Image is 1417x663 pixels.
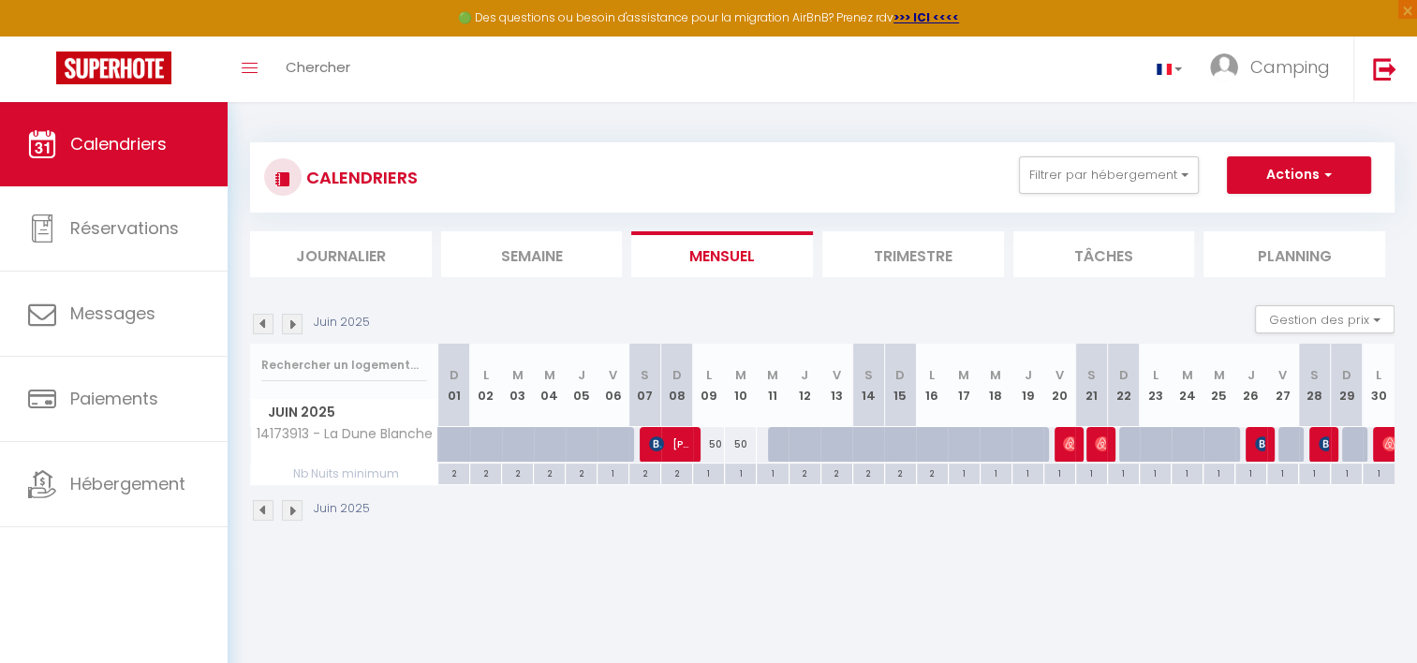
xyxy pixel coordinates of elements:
span: [PERSON_NAME] [1319,426,1329,462]
abbr: M [958,366,969,384]
abbr: M [1214,366,1225,384]
span: Olympe & [PERSON_NAME] & [PERSON_NAME] Kechichat [1063,426,1073,462]
span: Nb Nuits minimum [251,464,437,484]
abbr: M [990,366,1001,384]
span: Hébergement [70,472,185,495]
div: 1 [1267,464,1298,481]
div: 50 [725,427,757,462]
div: 1 [1076,464,1107,481]
th: 25 [1203,344,1235,427]
div: 1 [1012,464,1043,481]
th: 13 [820,344,852,427]
div: 1 [757,464,788,481]
th: 18 [980,344,1011,427]
div: 1 [1044,464,1075,481]
abbr: D [895,366,905,384]
th: 01 [438,344,470,427]
li: Mensuel [631,231,813,277]
abbr: M [1182,366,1193,384]
div: 2 [470,464,501,481]
th: 14 [852,344,884,427]
a: Chercher [272,37,364,102]
th: 28 [1299,344,1331,427]
img: Super Booking [56,52,171,84]
div: 1 [1331,464,1362,481]
abbr: J [801,366,808,384]
th: 05 [566,344,598,427]
button: Gestion des prix [1255,305,1395,333]
abbr: D [672,366,682,384]
li: Trimestre [822,231,1004,277]
abbr: V [1278,366,1287,384]
abbr: L [706,366,712,384]
div: 1 [1203,464,1234,481]
div: 1 [1172,464,1203,481]
div: 2 [790,464,820,481]
div: 1 [1235,464,1266,481]
th: 16 [916,344,948,427]
div: 2 [853,464,884,481]
p: Juin 2025 [314,314,370,331]
div: 2 [917,464,948,481]
button: Actions [1227,156,1371,194]
th: 15 [884,344,916,427]
th: 26 [1235,344,1267,427]
div: 50 [693,427,725,462]
div: 1 [981,464,1011,481]
th: 12 [789,344,820,427]
div: 2 [502,464,533,481]
div: 1 [949,464,980,481]
abbr: M [544,366,555,384]
th: 27 [1267,344,1299,427]
abbr: J [1024,366,1031,384]
span: 14173913 - La Dune Blanche [254,427,433,441]
span: Paiements [70,387,158,410]
th: 19 [1011,344,1043,427]
abbr: M [512,366,524,384]
img: ... [1210,53,1238,81]
div: 2 [566,464,597,481]
th: 23 [1140,344,1172,427]
span: Messages [70,302,155,325]
div: 2 [661,464,692,481]
span: [PERSON_NAME] [649,426,691,462]
span: Réservations [70,216,179,240]
abbr: J [1247,366,1255,384]
th: 03 [502,344,534,427]
div: 2 [534,464,565,481]
abbr: V [833,366,841,384]
abbr: S [1310,366,1319,384]
li: Semaine [441,231,623,277]
abbr: D [450,366,459,384]
span: Calendriers [70,132,167,155]
h3: CALENDRIERS [302,156,418,199]
div: 1 [725,464,756,481]
div: 1 [1108,464,1139,481]
th: 30 [1363,344,1395,427]
div: 1 [1140,464,1171,481]
th: 22 [1107,344,1139,427]
span: Chercher [286,57,350,77]
th: 07 [629,344,661,427]
img: logout [1373,57,1396,81]
li: Planning [1203,231,1385,277]
abbr: J [578,366,585,384]
abbr: L [1153,366,1159,384]
span: Camping [1250,55,1330,79]
th: 24 [1172,344,1203,427]
li: Tâches [1013,231,1195,277]
div: 2 [438,464,469,481]
div: 2 [885,464,916,481]
div: 1 [598,464,628,481]
abbr: M [767,366,778,384]
div: 2 [629,464,660,481]
th: 04 [534,344,566,427]
abbr: V [1055,366,1064,384]
th: 09 [693,344,725,427]
abbr: L [1376,366,1381,384]
abbr: S [641,366,649,384]
abbr: S [864,366,873,384]
li: Journalier [250,231,432,277]
abbr: M [735,366,746,384]
a: >>> ICI <<<< [893,9,959,25]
